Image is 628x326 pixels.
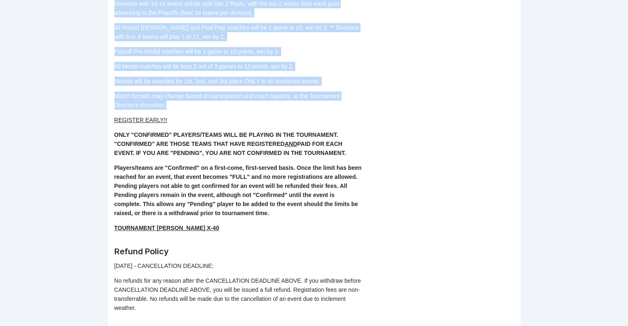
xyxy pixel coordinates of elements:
[114,261,362,270] p: [DATE] - CANCELLATION DEADLINE:
[114,62,362,71] p: All Medal matches will be best 2 out of 3 games to 11 points, win by 2.
[114,77,362,86] p: Medals will be awarded for 1st, 2nd, and 3rd place ONLY in all combined events.
[114,23,362,41] p: All Round [PERSON_NAME] and Pool Play matches will be 1 game to 15, win by 2. ** Divisions with 8...
[114,246,362,257] h2: Refund Policy
[114,91,362,110] p: Match formats may change based on participation and court capacity, at the Tournament Director's ...
[114,225,219,231] u: TOURNAMENT [PERSON_NAME] X-40
[114,276,362,312] p: No refunds for any reason after the CANCELLATION DEADLINE ABOVE. If you withdraw before CANCELLAT...
[114,164,362,216] strong: Players/teams are "Confirmed" on a first-come, first-served basis. Once the limit has been reache...
[114,117,167,123] u: REGISTER EARLY!!
[114,131,346,156] strong: ONLY "CONFIRMED" PLAYERS/TEAMS WILL BE PLAYING IN THE TOURNAMENT. "CONFIRMED" ARE THOSE TEAMS THA...
[114,47,362,56] p: Playoff Pre-Medal matches will be 1 game to 15 points, win by 2.
[284,141,297,147] u: AND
